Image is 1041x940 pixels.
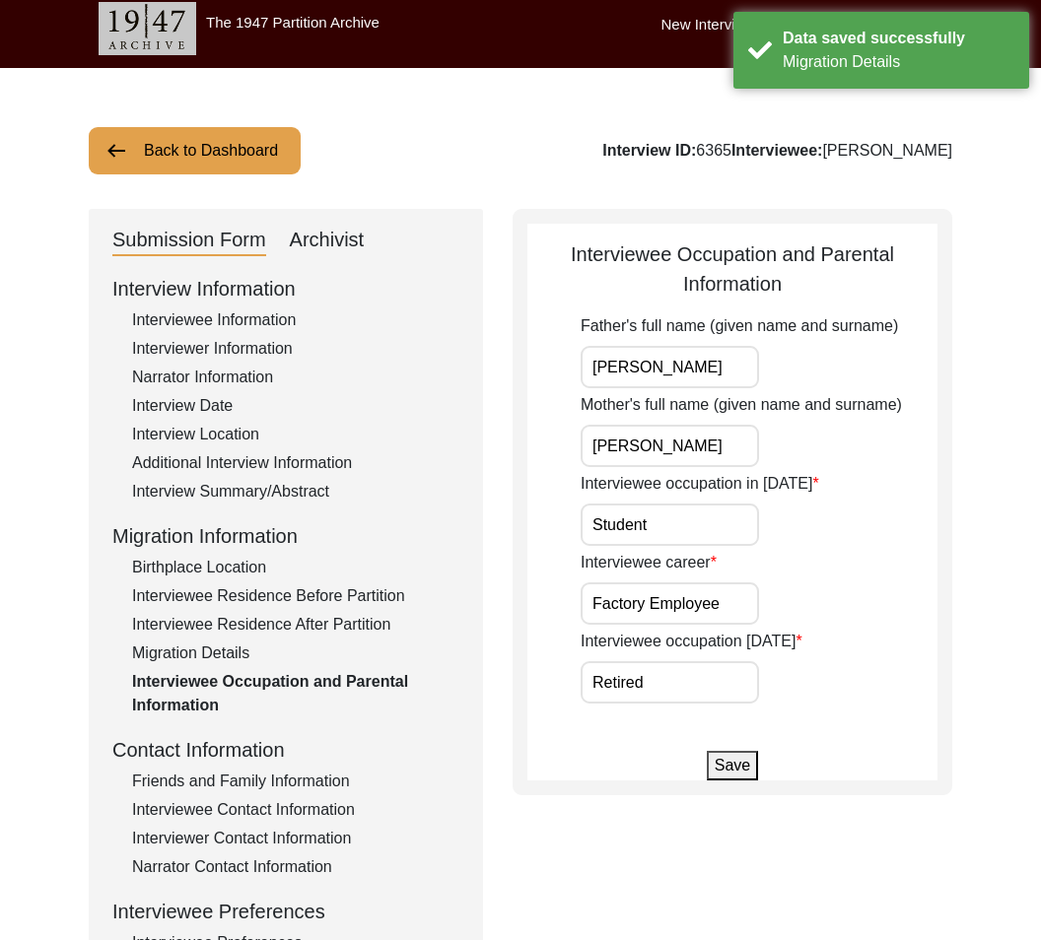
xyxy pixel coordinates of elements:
div: Interview Location [132,423,459,446]
label: Father's full name (given name and surname) [581,314,898,338]
div: Archivist [290,225,365,256]
div: Interviewee Residence After Partition [132,613,459,637]
div: Narrator Contact Information [132,855,459,879]
div: Migration Details [132,641,459,665]
div: Interviewee Information [132,308,459,332]
div: Interviewee Residence Before Partition [132,584,459,608]
label: New Interview [661,14,754,36]
div: Interviewee Preferences [112,897,459,926]
div: Migration Information [112,521,459,551]
img: arrow-left.png [104,139,128,163]
div: Interviewer Information [132,337,459,361]
div: Interviewer Contact Information [132,827,459,850]
div: 6365 [PERSON_NAME] [602,139,952,163]
div: Interview Date [132,394,459,418]
button: Back to Dashboard [89,127,301,174]
div: Interview Information [112,274,459,303]
div: Narrator Information [132,366,459,389]
button: Save [707,751,758,780]
label: Interviewee occupation in [DATE] [581,472,819,496]
img: header-logo.png [99,2,196,55]
div: Submission Form [112,225,266,256]
div: Birthplace Location [132,556,459,579]
b: Interview ID: [602,142,696,159]
div: Interviewee Contact Information [132,798,459,822]
div: Additional Interview Information [132,451,459,475]
div: Contact Information [112,735,459,765]
b: Interviewee: [731,142,822,159]
label: Interviewee occupation [DATE] [581,630,802,653]
div: Interviewee Occupation and Parental Information [132,670,459,717]
label: Mother's full name (given name and surname) [581,393,902,417]
label: Interviewee career [581,551,717,574]
label: The 1947 Partition Archive [206,14,380,31]
div: Interview Summary/Abstract [132,480,459,504]
div: Friends and Family Information [132,770,459,793]
div: Data saved successfully [783,27,1014,50]
div: Interviewee Occupation and Parental Information [527,239,937,299]
div: Migration Details [783,50,1014,74]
